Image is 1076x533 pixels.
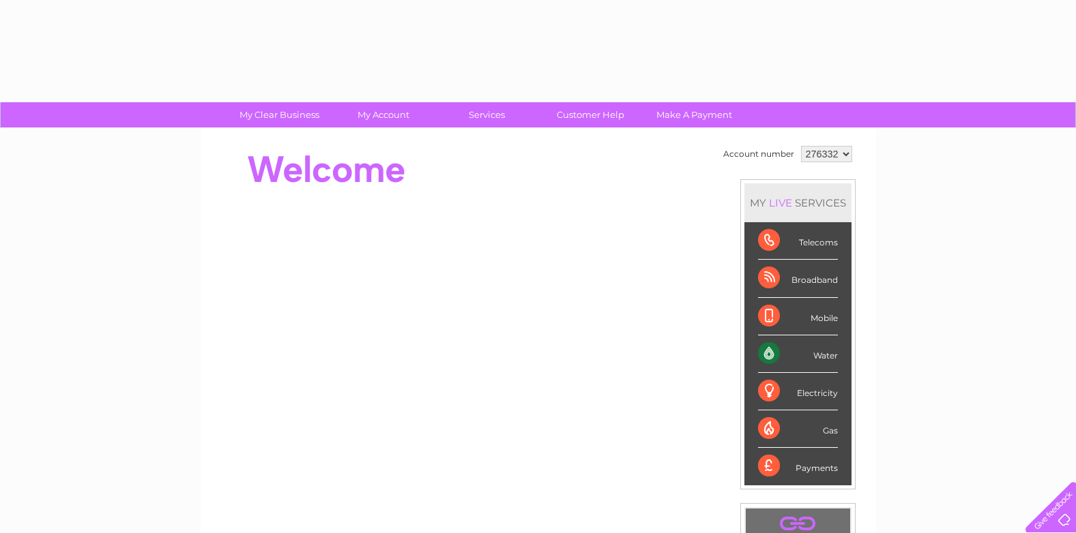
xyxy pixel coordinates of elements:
div: Broadband [758,260,838,297]
div: Mobile [758,298,838,335]
a: My Clear Business [223,102,336,127]
div: Gas [758,410,838,448]
div: Payments [758,448,838,485]
div: Electricity [758,373,838,410]
div: Water [758,335,838,373]
div: Telecoms [758,222,838,260]
div: MY SERVICES [744,183,852,222]
td: Account number [720,142,798,166]
a: Make A Payment [638,102,751,127]
a: Customer Help [534,102,647,127]
a: My Account [327,102,439,127]
div: LIVE [766,196,795,209]
a: Services [431,102,543,127]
